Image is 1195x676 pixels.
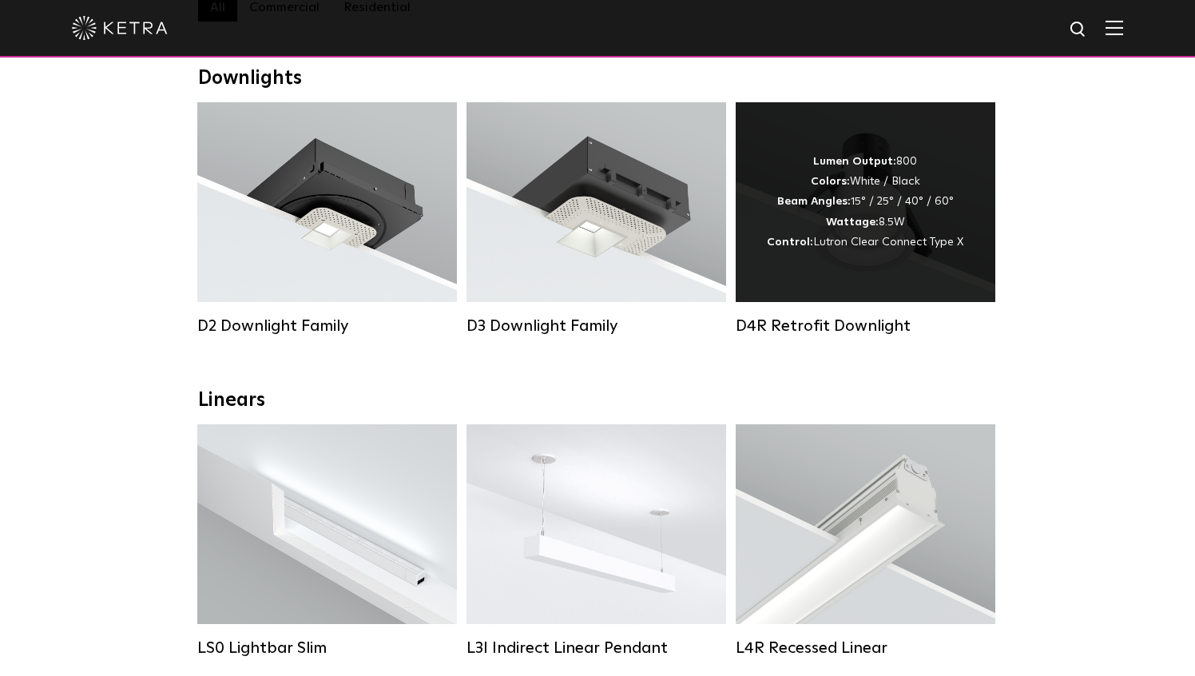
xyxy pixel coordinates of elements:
div: 800 White / Black 15° / 25° / 40° / 60° 8.5W [767,152,963,253]
strong: Control: [767,237,813,248]
div: D4R Retrofit Downlight [736,316,995,336]
div: L3I Indirect Linear Pendant [466,638,726,658]
strong: Colors: [811,176,850,187]
div: Downlights [198,67,997,90]
a: D3 Downlight Family Lumen Output:700 / 900 / 1100Colors:White / Black / Silver / Bronze / Paintab... [466,102,726,336]
a: L3I Indirect Linear Pendant Lumen Output:400 / 600 / 800 / 1000Housing Colors:White / BlackContro... [466,424,726,658]
img: search icon [1069,20,1089,40]
img: Hamburger%20Nav.svg [1106,20,1123,35]
span: Lutron Clear Connect Type X [813,237,963,248]
a: L4R Recessed Linear Lumen Output:400 / 600 / 800 / 1000Colors:White / BlackControl:Lutron Clear C... [736,424,995,658]
div: LS0 Lightbar Slim [197,638,457,658]
div: L4R Recessed Linear [736,638,995,658]
img: ketra-logo-2019-white [72,16,168,40]
strong: Lumen Output: [813,156,896,167]
a: D4R Retrofit Downlight Lumen Output:800Colors:White / BlackBeam Angles:15° / 25° / 40° / 60°Watta... [736,102,995,336]
div: D3 Downlight Family [466,316,726,336]
div: Linears [198,389,997,412]
a: LS0 Lightbar Slim Lumen Output:200 / 350Colors:White / BlackControl:X96 Controller [197,424,457,658]
strong: Beam Angles: [777,196,851,207]
div: D2 Downlight Family [197,316,457,336]
a: D2 Downlight Family Lumen Output:1200Colors:White / Black / Gloss Black / Silver / Bronze / Silve... [197,102,457,336]
strong: Wattage: [826,217,879,228]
